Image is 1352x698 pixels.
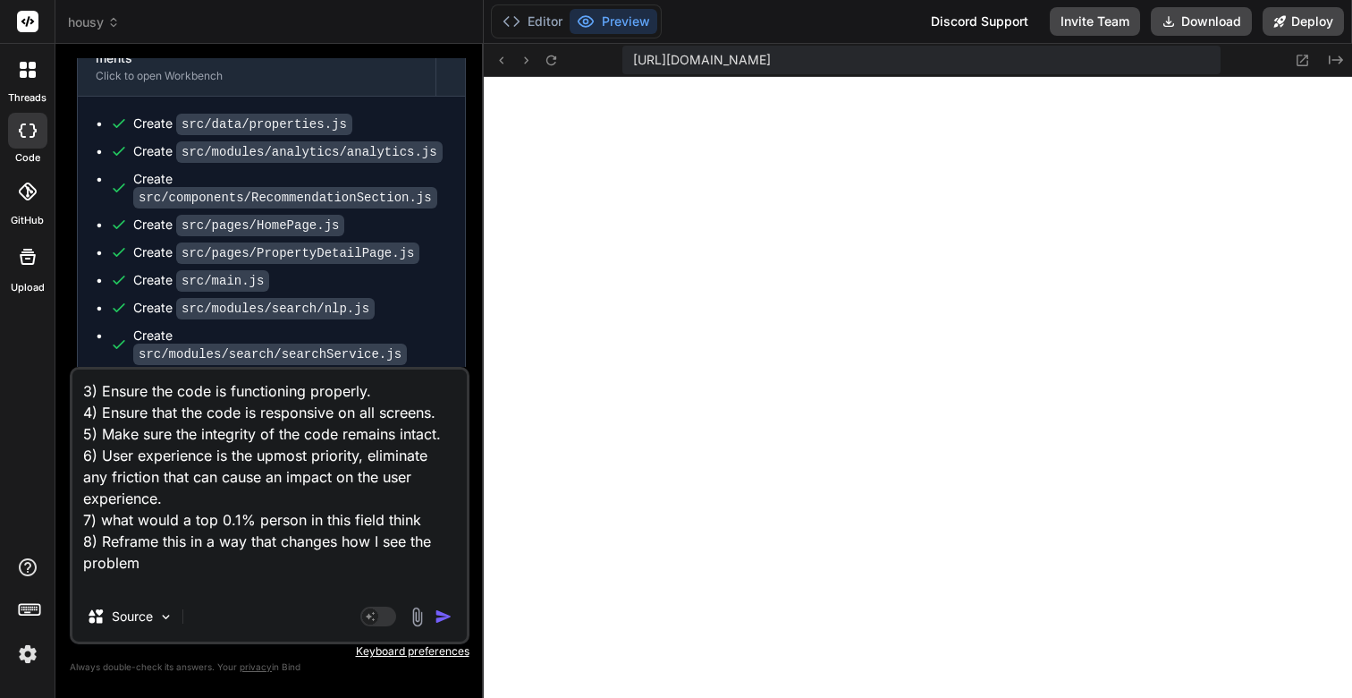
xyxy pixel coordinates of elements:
[68,13,120,31] span: housy
[133,271,269,290] div: Create
[70,644,469,659] p: Keyboard preferences
[176,298,375,319] code: src/modules/search/nlp.js
[133,142,443,161] div: Create
[176,141,443,163] code: src/modules/analytics/analytics.js
[495,9,570,34] button: Editor
[11,280,45,295] label: Upload
[176,114,352,135] code: src/data/properties.js
[133,299,375,318] div: Create
[112,608,153,626] p: Source
[13,639,43,669] img: settings
[176,243,419,264] code: src/pages/PropertyDetailPage.js
[72,370,467,592] textarea: 3) Ensure the code is functioning properly. 4) Ensure that the code is responsive on all screens....
[11,213,44,228] label: GitHub
[15,150,40,166] label: code
[133,187,437,209] code: src/components/RecommendationSection.js
[570,9,657,34] button: Preview
[158,609,173,625] img: Pick Models
[633,51,771,69] span: [URL][DOMAIN_NAME]
[133,170,447,207] div: Create
[133,327,447,363] div: Create
[133,243,419,262] div: Create
[133,216,344,234] div: Create
[1151,7,1252,36] button: Download
[96,69,418,83] div: Click to open Workbench
[920,7,1039,36] div: Discord Support
[70,659,469,676] p: Always double-check its answers. Your in Bind
[240,661,272,672] span: privacy
[407,607,427,627] img: attachment
[176,270,269,292] code: src/main.js
[133,115,352,133] div: Create
[435,608,452,626] img: icon
[8,90,46,106] label: threads
[176,215,344,236] code: src/pages/HomePage.js
[1263,7,1344,36] button: Deploy
[1050,7,1140,36] button: Invite Team
[133,344,407,365] code: src/modules/search/searchService.js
